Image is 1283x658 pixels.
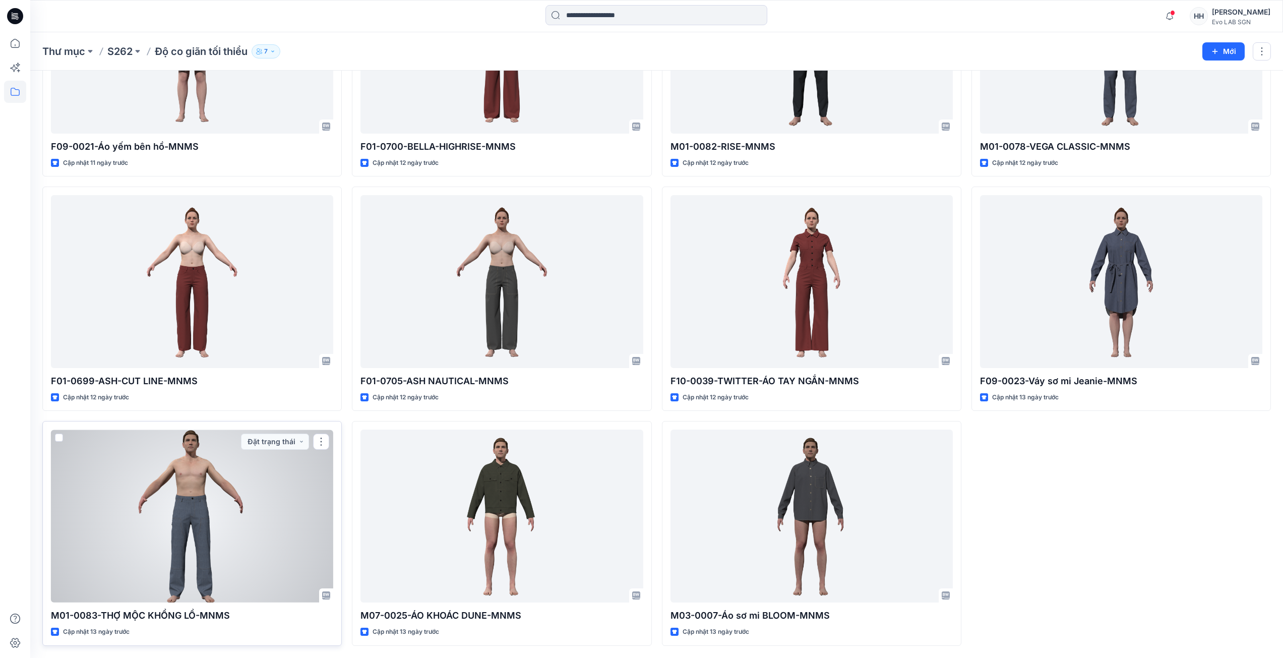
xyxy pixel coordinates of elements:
[373,628,439,635] font: Cập nhật 13 ngày trước
[63,393,129,401] font: Cập nhật 12 ngày trước
[1212,8,1270,16] font: [PERSON_NAME]
[107,44,133,58] a: S262
[51,376,198,386] font: F01-0699-ASH-CUT LINE-MNMS
[51,610,230,621] font: M01-0083-THỢ MỘC KHỔNG LỒ-MNMS
[42,45,85,57] font: Thư mục
[373,393,439,401] font: Cập nhật 12 ngày trước
[107,45,133,57] font: S262
[980,376,1137,386] font: F09-0023-Váy sơ mi Jeanie-MNMS
[360,195,643,368] a: F01-0705-ASH NAUTICAL-MNMS
[51,195,333,368] a: F01-0699-ASH-CUT LINE-MNMS
[51,430,333,603] a: M01-0083-THỢ MỘC KHỔNG LỒ-MNMS
[63,628,130,635] font: Cập nhật 13 ngày trước
[264,47,268,55] font: 7
[980,195,1262,368] a: F09-0023-Váy sơ mi Jeanie-MNMS
[360,430,643,603] a: M07-0025-ÁO KHOÁC DUNE-MNMS
[360,376,509,386] font: F01-0705-ASH NAUTICAL-MNMS
[670,376,859,386] font: F10-0039-TWITTER-ÁO TAY NGẮN-MNMS
[683,393,749,401] font: Cập nhật 12 ngày trước
[155,45,248,57] font: Độ co giãn tối thiểu
[252,44,280,58] button: 7
[683,628,749,635] font: Cập nhật 13 ngày trước
[670,195,953,368] a: F10-0039-TWITTER-ÁO TAY NGẮN-MNMS
[980,141,1130,152] font: M01-0078-VEGA CLASSIC-MNMS
[360,610,521,621] font: M07-0025-ÁO KHOÁC DUNE-MNMS
[373,159,439,166] font: Cập nhật 12 ngày trước
[1194,12,1204,20] font: HH
[42,44,85,58] a: Thư mục
[683,159,749,166] font: Cập nhật 12 ngày trước
[1202,42,1245,61] button: Mới
[360,141,516,152] font: F01-0700-BELLA-HIGHRISE-MNMS
[1212,18,1251,26] font: Evo LAB SGN
[63,159,128,166] font: Cập nhật 11 ngày trước
[51,141,199,152] font: F09-0021-Áo yếm bên hồ-MNMS
[992,393,1059,401] font: Cập nhật 13 ngày trước
[670,430,953,603] a: M03-0007-Áo sơ mi BLOOM-MNMS
[992,159,1058,166] font: Cập nhật 12 ngày trước
[670,141,775,152] font: M01-0082-RISE-MNMS
[670,610,830,621] font: M03-0007-Áo sơ mi BLOOM-MNMS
